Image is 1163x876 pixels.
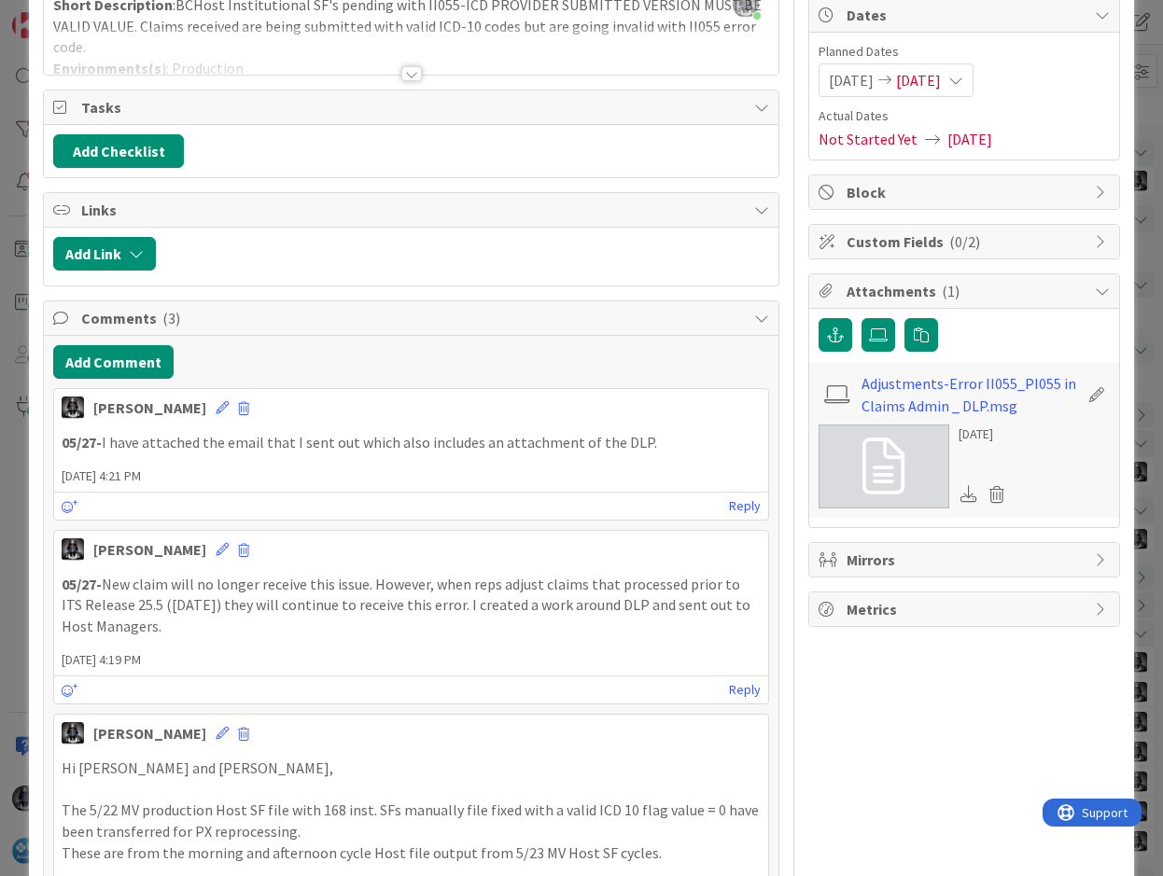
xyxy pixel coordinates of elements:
[847,181,1086,203] span: Block
[39,3,85,25] span: Support
[847,4,1086,26] span: Dates
[729,494,761,518] a: Reply
[81,96,745,118] span: Tasks
[62,432,761,453] p: I have attached the email that I sent out which also includes an attachment of the DLP.
[62,575,102,593] strong: 05/27-
[959,424,1013,444] div: [DATE]
[93,538,206,561] div: [PERSON_NAME]
[53,237,156,271] button: Add Link
[949,232,980,251] span: ( 0/2 )
[947,128,992,150] span: [DATE]
[942,282,960,300] span: ( 1 )
[819,42,1110,62] span: Planned Dates
[62,758,761,779] p: Hi [PERSON_NAME] and [PERSON_NAME],
[54,650,768,670] span: [DATE] 4:19 PM
[847,549,1086,571] span: Mirrors
[62,396,84,419] img: KG
[81,199,745,221] span: Links
[62,574,761,637] p: New claim will no longer receive this issue. However, when reps adjust claims that processed prio...
[93,722,206,744] div: [PERSON_NAME]
[959,482,979,507] div: Download
[819,128,918,150] span: Not Started Yet
[862,372,1078,417] a: Adjustments-Error II055_PI055 in Claims Admin _ DLP.msg
[162,309,180,327] span: ( 3 )
[896,69,941,91] span: [DATE]
[847,230,1086,253] span: Custom Fields
[53,345,174,379] button: Add Comment
[847,598,1086,620] span: Metrics
[62,842,761,864] p: These are from the morning and afternoon cycle Host file output from 5/23 MV Host SF cycles.
[54,466,768,486] span: [DATE] 4:21 PM
[819,106,1110,126] span: Actual Dates
[62,538,84,561] img: KG
[81,307,745,329] span: Comments
[62,722,84,744] img: KG
[829,69,874,91] span: [DATE]
[729,678,761,702] a: Reply
[53,134,184,168] button: Add Checklist
[62,433,102,452] strong: 05/27-
[847,280,1086,302] span: Attachments
[93,396,206,419] div: [PERSON_NAME]
[62,800,761,841] p: The 5/22 MV production Host SF file with 168 inst. SFs manually file fixed with a valid ICD 10 fl...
